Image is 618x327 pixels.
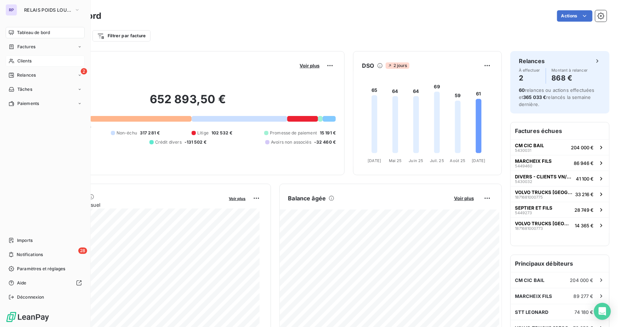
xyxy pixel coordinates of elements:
[17,29,50,36] span: Tableau de bord
[227,195,248,201] button: Voir plus
[575,223,594,228] span: 14 365 €
[515,195,543,199] span: 1871681000775
[515,148,531,153] span: 5430031
[17,100,39,107] span: Paiements
[511,155,609,171] button: MARCHEIX FILS544946086 946 €
[515,174,573,179] span: DIVERS - CLIENTS VN/VO
[574,293,594,299] span: 89 277 €
[24,7,72,13] span: RELAIS POIDS LOURDS LIMOUSIN
[511,171,609,186] button: DIVERS - CLIENTS VN/VO543003241 100 €
[452,195,476,201] button: Voir plus
[515,205,552,211] span: SEPTIER ET FILS
[430,158,444,163] tspan: Juil. 25
[557,10,593,22] button: Actions
[300,63,319,68] span: Voir plus
[519,68,540,72] span: À effectuer
[523,94,546,100] span: 365 033 €
[511,202,609,217] button: SEPTIER ET FILS544927328 749 €
[185,139,207,145] span: -131 502 €
[140,130,160,136] span: 317 281 €
[229,196,246,201] span: Voir plus
[386,62,409,69] span: 2 jours
[17,294,44,300] span: Déconnexion
[6,277,85,289] a: Aide
[511,139,609,155] button: CM CIC BAIL5430031204 000 €
[17,237,33,244] span: Imports
[40,92,336,113] h2: 652 893,50 €
[574,160,594,166] span: 86 946 €
[515,179,532,184] span: 5430032
[409,158,424,163] tspan: Juin 25
[515,211,532,215] span: 5449273
[92,30,151,41] button: Filtrer par facture
[515,189,572,195] span: VOLVO TRUCKS [GEOGRAPHIC_DATA]-VTF
[454,195,474,201] span: Voir plus
[362,61,374,70] h6: DSO
[472,158,486,163] tspan: [DATE]
[519,72,540,84] h4: 2
[320,130,336,136] span: 15 191 €
[519,57,545,65] h6: Relances
[17,266,65,272] span: Paramètres et réglages
[519,87,525,93] span: 60
[297,62,322,69] button: Voir plus
[515,226,543,231] span: 1871681000773
[552,68,588,72] span: Montant à relancer
[511,186,609,202] button: VOLVO TRUCKS [GEOGRAPHIC_DATA]-VTF187168100077533 216 €
[515,221,572,226] span: VOLVO TRUCKS [GEOGRAPHIC_DATA]-VTF
[314,139,336,145] span: -32 460 €
[6,4,17,16] div: RP
[155,139,182,145] span: Crédit divers
[519,87,595,107] span: relances ou actions effectuées et relancés la semaine dernière.
[575,309,594,315] span: 74 180 €
[594,303,611,320] div: Open Intercom Messenger
[17,44,35,50] span: Factures
[6,311,50,323] img: Logo LeanPay
[17,280,27,286] span: Aide
[78,248,87,254] span: 28
[511,122,609,139] h6: Factures échues
[515,143,544,148] span: CM CIC BAIL
[570,277,594,283] span: 204 000 €
[117,130,137,136] span: Non-échu
[17,58,32,64] span: Clients
[197,130,209,136] span: Litige
[450,158,466,163] tspan: Août 25
[511,255,609,272] h6: Principaux débiteurs
[389,158,402,163] tspan: Mai 25
[515,293,552,299] span: MARCHEIX FILS
[270,130,317,136] span: Promesse de paiement
[17,72,36,78] span: Relances
[571,145,594,150] span: 204 000 €
[515,164,532,168] span: 5449460
[17,251,43,258] span: Notifications
[515,277,545,283] span: CM CIC BAIL
[515,158,552,164] span: MARCHEIX FILS
[574,207,594,213] span: 28 749 €
[368,158,381,163] tspan: [DATE]
[81,68,87,74] span: 2
[17,86,32,93] span: Tâches
[511,217,609,233] button: VOLVO TRUCKS [GEOGRAPHIC_DATA]-VTF187168100077314 365 €
[211,130,232,136] span: 102 532 €
[576,176,594,182] span: 41 100 €
[288,194,326,203] h6: Balance âgée
[552,72,588,84] h4: 868 €
[40,201,224,209] span: Chiffre d'affaires mensuel
[515,309,549,315] span: STT LEONARD
[271,139,311,145] span: Avoirs non associés
[575,192,594,197] span: 33 216 €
